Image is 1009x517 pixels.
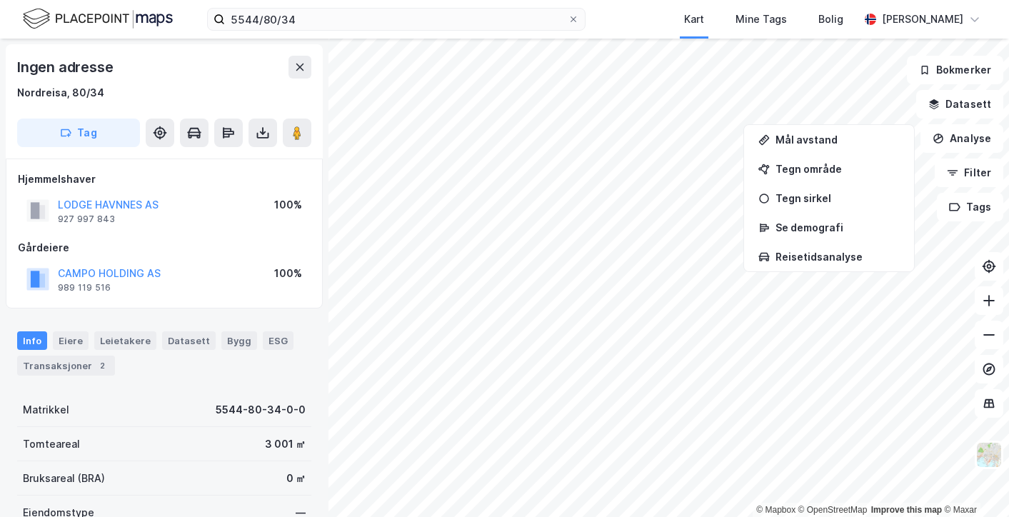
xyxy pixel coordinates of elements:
div: Nordreisa, 80/34 [17,84,104,101]
div: Bruksareal (BRA) [23,470,105,487]
div: Tegn område [775,163,900,175]
div: 0 ㎡ [286,470,306,487]
div: Se demografi [775,221,900,234]
div: ESG [263,331,293,350]
button: Datasett [916,90,1003,119]
div: 5544-80-34-0-0 [216,401,306,418]
img: Z [975,441,1003,468]
div: Mine Tags [736,11,787,28]
div: Bolig [818,11,843,28]
button: Bokmerker [907,56,1003,84]
a: Mapbox [756,505,795,515]
div: 989 119 516 [58,282,111,293]
div: Gårdeiere [18,239,311,256]
button: Analyse [920,124,1003,153]
div: Eiere [53,331,89,350]
div: Leietakere [94,331,156,350]
iframe: Chat Widget [938,448,1009,517]
button: Filter [935,159,1003,187]
div: Datasett [162,331,216,350]
div: Transaksjoner [17,356,115,376]
div: [PERSON_NAME] [882,11,963,28]
img: logo.f888ab2527a4732fd821a326f86c7f29.svg [23,6,173,31]
div: Hjemmelshaver [18,171,311,188]
div: 2 [95,358,109,373]
input: Søk på adresse, matrikkel, gårdeiere, leietakere eller personer [225,9,568,30]
div: Matrikkel [23,401,69,418]
div: Kontrollprogram for chat [938,448,1009,517]
a: OpenStreetMap [798,505,868,515]
div: 3 001 ㎡ [265,436,306,453]
div: 100% [274,265,302,282]
div: Bygg [221,331,257,350]
div: Tomteareal [23,436,80,453]
div: 927 997 843 [58,214,115,225]
button: Tag [17,119,140,147]
div: 100% [274,196,302,214]
div: Info [17,331,47,350]
button: Tags [937,193,1003,221]
div: Tegn sirkel [775,192,900,204]
div: Kart [684,11,704,28]
div: Ingen adresse [17,56,116,79]
div: Reisetidsanalyse [775,251,900,263]
a: Improve this map [871,505,942,515]
div: Mål avstand [775,134,900,146]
